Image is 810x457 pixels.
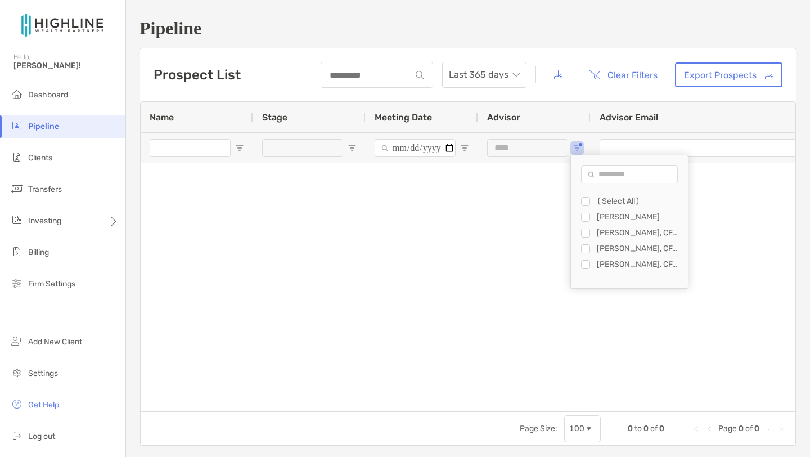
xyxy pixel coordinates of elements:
[10,119,24,132] img: pipeline icon
[754,424,759,433] span: 0
[449,62,520,87] span: Last 365 days
[597,244,681,253] div: [PERSON_NAME], CFA®
[28,369,58,378] span: Settings
[650,424,658,433] span: of
[597,196,681,206] div: (Select All)
[28,216,61,226] span: Investing
[570,155,688,289] div: Column Filter
[571,194,688,272] div: Filter List
[10,276,24,290] img: firm-settings icon
[13,5,112,45] img: Zoe Logo
[573,144,582,153] button: Open Filter Menu
[28,337,82,347] span: Add New Client
[564,415,601,442] div: Page Size
[487,112,520,123] span: Advisor
[745,424,753,433] span: of
[675,62,782,87] a: Export Prospects
[628,424,633,433] span: 0
[600,112,658,123] span: Advisor Email
[739,424,744,433] span: 0
[28,400,59,410] span: Get Help
[10,429,24,442] img: logout icon
[10,334,24,348] img: add_new_client icon
[150,139,231,157] input: Name Filter Input
[28,90,68,100] span: Dashboard
[28,279,75,289] span: Firm Settings
[28,248,49,257] span: Billing
[659,424,664,433] span: 0
[28,153,52,163] span: Clients
[705,424,714,433] div: Previous Page
[764,424,773,433] div: Next Page
[597,259,681,269] div: [PERSON_NAME], CFA®, CAIA, CIMA
[580,62,666,87] button: Clear Filters
[691,424,700,433] div: First Page
[597,212,681,222] div: [PERSON_NAME]
[643,424,649,433] span: 0
[154,67,241,83] h3: Prospect List
[569,424,584,433] div: 100
[10,87,24,101] img: dashboard icon
[460,144,469,153] button: Open Filter Menu
[348,144,357,153] button: Open Filter Menu
[10,245,24,258] img: billing icon
[520,424,557,433] div: Page Size:
[235,144,244,153] button: Open Filter Menu
[375,112,432,123] span: Meeting Date
[718,424,737,433] span: Page
[262,112,287,123] span: Stage
[150,112,174,123] span: Name
[28,185,62,194] span: Transfers
[375,139,456,157] input: Meeting Date Filter Input
[10,182,24,195] img: transfers icon
[10,397,24,411] img: get-help icon
[10,150,24,164] img: clients icon
[10,366,24,379] img: settings icon
[581,165,678,183] input: Search filter values
[416,71,424,79] img: input icon
[28,122,59,131] span: Pipeline
[28,432,55,441] span: Log out
[13,61,119,70] span: [PERSON_NAME]!
[634,424,642,433] span: to
[597,228,681,238] div: [PERSON_NAME], CFP®
[777,424,786,433] div: Last Page
[10,213,24,227] img: investing icon
[139,18,796,39] h1: Pipeline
